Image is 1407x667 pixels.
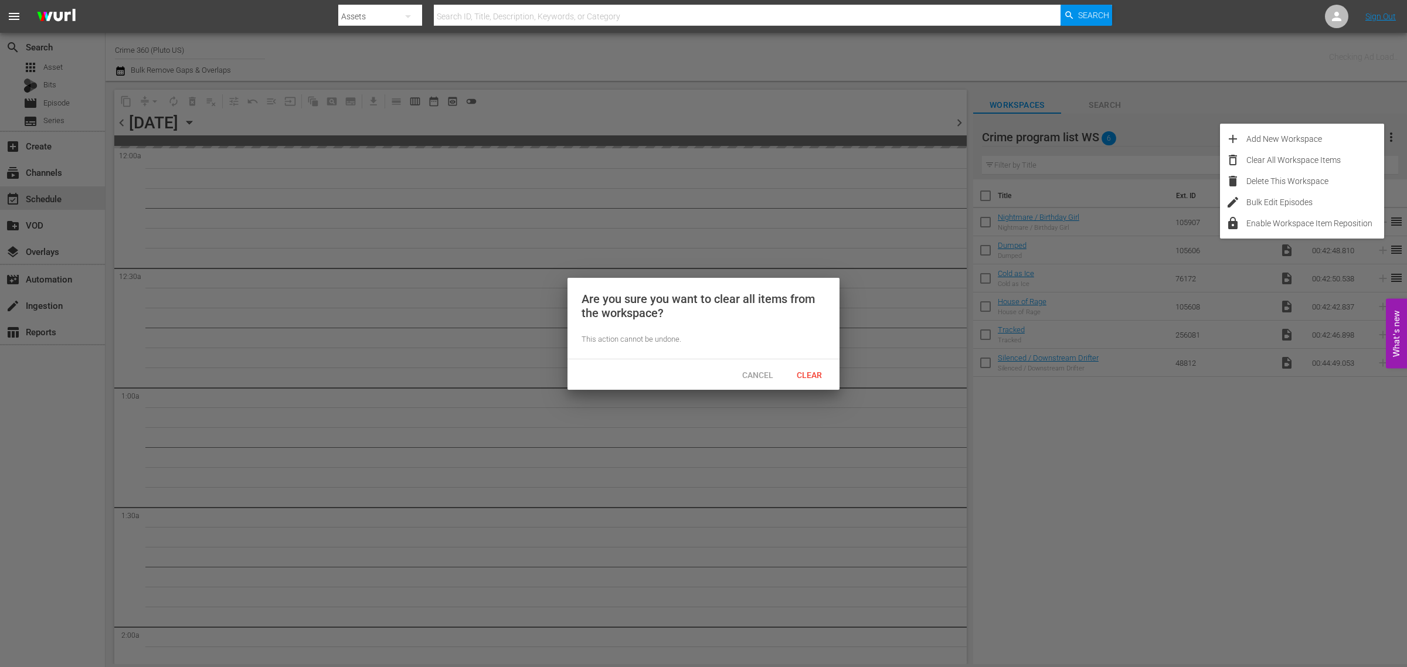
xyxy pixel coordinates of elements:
[28,3,84,30] img: ans4CAIJ8jUAAAAAAAAAAAAAAAAAAAAAAAAgQb4GAAAAAAAAAAAAAAAAAAAAAAAAJMjXAAAAAAAAAAAAAAAAAAAAAAAAgAT5G...
[1226,174,1240,188] span: delete
[582,292,825,320] div: Are you sure you want to clear all items from the workspace?
[1246,128,1384,149] div: Add New Workspace
[733,370,783,380] span: Cancel
[783,364,835,385] button: Clear
[582,334,825,345] div: This action cannot be undone.
[732,364,783,385] button: Cancel
[1061,5,1112,26] button: Search
[1226,132,1240,146] span: add
[1365,12,1396,21] a: Sign Out
[1226,216,1240,230] span: lock
[1246,171,1384,192] div: Delete This Workspace
[1078,5,1109,26] span: Search
[1246,192,1384,213] div: Bulk Edit Episodes
[787,370,831,380] span: Clear
[7,9,21,23] span: menu
[1246,149,1384,171] div: Clear All Workspace Items
[1386,299,1407,369] button: Open Feedback Widget
[1246,213,1384,234] div: Enable Workspace Item Reposition
[1226,195,1240,209] span: edit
